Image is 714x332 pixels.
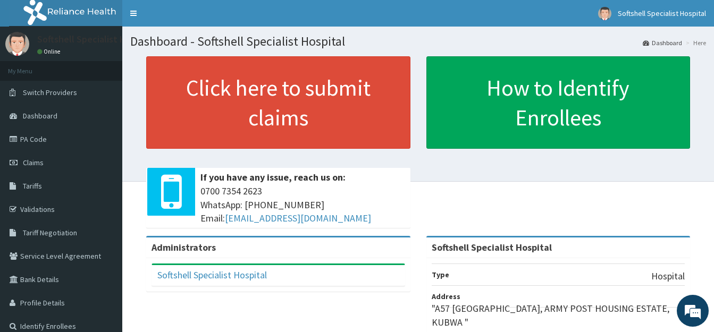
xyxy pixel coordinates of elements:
[432,292,460,301] b: Address
[23,181,42,191] span: Tariffs
[598,7,611,20] img: User Image
[37,35,155,44] p: Softshell Specialist Hospital
[200,171,346,183] b: If you have any issue, reach us on:
[23,228,77,237] span: Tariff Negotiation
[146,56,410,149] a: Click here to submit claims
[130,35,706,48] h1: Dashboard - Softshell Specialist Hospital
[432,270,449,279] b: Type
[618,8,706,18] span: Softshell Specialist Hospital
[432,241,552,253] strong: Softshell Specialist Hospital
[152,241,216,253] b: Administrators
[23,88,77,97] span: Switch Providers
[683,38,706,47] li: Here
[651,269,685,283] p: Hospital
[200,184,405,225] span: 0700 7354 2623 WhatsApp: [PHONE_NUMBER] Email:
[225,212,371,224] a: [EMAIL_ADDRESS][DOMAIN_NAME]
[5,32,29,56] img: User Image
[426,56,691,149] a: How to Identify Enrollees
[157,269,267,281] a: Softshell Specialist Hospital
[37,48,63,55] a: Online
[643,38,682,47] a: Dashboard
[432,302,685,329] p: "A57 [GEOGRAPHIC_DATA], ARMY POST HOUSING ESTATE, KUBWA "
[23,158,44,167] span: Claims
[23,111,57,121] span: Dashboard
